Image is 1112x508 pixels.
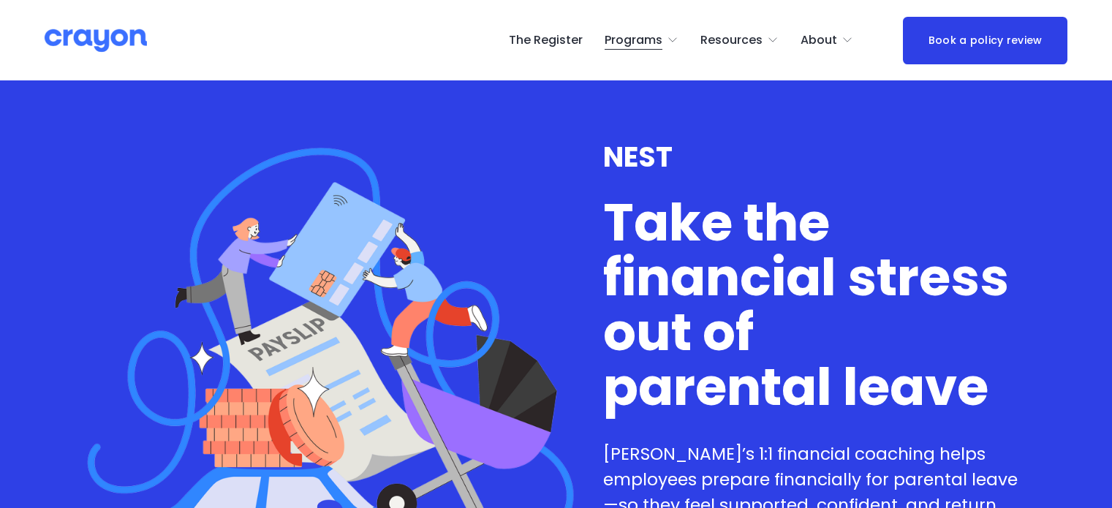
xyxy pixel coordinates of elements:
h3: NEST [603,141,1025,173]
a: Book a policy review [903,17,1067,64]
a: The Register [509,29,583,52]
span: Resources [700,30,763,51]
h1: Take the financial stress out of parental leave [603,196,1025,414]
span: Programs [605,30,662,51]
img: Crayon [45,28,147,53]
a: folder dropdown [801,29,853,52]
span: About [801,30,837,51]
a: folder dropdown [605,29,678,52]
a: folder dropdown [700,29,779,52]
